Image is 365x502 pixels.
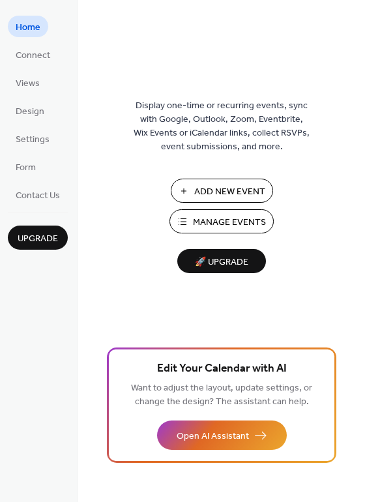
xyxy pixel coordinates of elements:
[8,16,48,37] a: Home
[8,100,52,121] a: Design
[8,72,48,93] a: Views
[194,185,265,199] span: Add New Event
[185,254,258,271] span: 🚀 Upgrade
[193,216,266,229] span: Manage Events
[8,128,57,149] a: Settings
[16,49,50,63] span: Connect
[16,21,40,35] span: Home
[16,189,60,203] span: Contact Us
[16,161,36,175] span: Form
[18,232,58,246] span: Upgrade
[16,77,40,91] span: Views
[16,133,50,147] span: Settings
[157,360,287,378] span: Edit Your Calendar with AI
[131,379,312,411] span: Want to adjust the layout, update settings, or change the design? The assistant can help.
[177,249,266,273] button: 🚀 Upgrade
[8,184,68,205] a: Contact Us
[16,105,44,119] span: Design
[171,179,273,203] button: Add New Event
[177,430,249,443] span: Open AI Assistant
[157,421,287,450] button: Open AI Assistant
[134,99,310,154] span: Display one-time or recurring events, sync with Google, Outlook, Zoom, Eventbrite, Wix Events or ...
[8,226,68,250] button: Upgrade
[169,209,274,233] button: Manage Events
[8,156,44,177] a: Form
[8,44,58,65] a: Connect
